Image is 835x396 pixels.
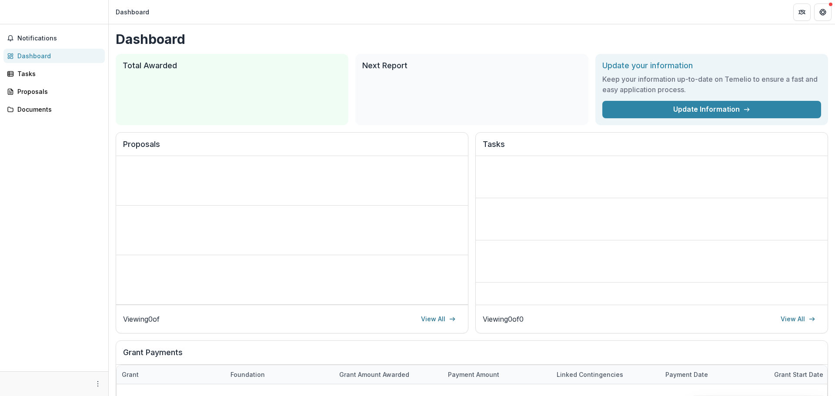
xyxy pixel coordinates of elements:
h1: Dashboard [116,31,828,47]
h2: Total Awarded [123,61,341,70]
div: Tasks [17,69,98,78]
h2: Grant Payments [123,348,821,364]
button: More [93,379,103,389]
div: Dashboard [116,7,149,17]
h2: Proposals [123,140,461,156]
a: Dashboard [3,49,105,63]
a: View All [416,312,461,326]
button: Get Help [814,3,832,21]
a: Documents [3,102,105,116]
h2: Tasks [483,140,821,156]
span: Notifications [17,35,101,42]
a: Tasks [3,67,105,81]
h3: Keep your information up-to-date on Temelio to ensure a fast and easy application process. [602,74,821,95]
a: View All [775,312,821,326]
button: Notifications [3,31,105,45]
div: Documents [17,105,98,114]
p: Viewing 0 of [123,314,160,324]
div: Proposals [17,87,98,96]
p: Viewing 0 of 0 [483,314,524,324]
a: Update Information [602,101,821,118]
h2: Next Report [362,61,581,70]
button: Partners [793,3,811,21]
h2: Update your information [602,61,821,70]
nav: breadcrumb [112,6,153,18]
div: Dashboard [17,51,98,60]
a: Proposals [3,84,105,99]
